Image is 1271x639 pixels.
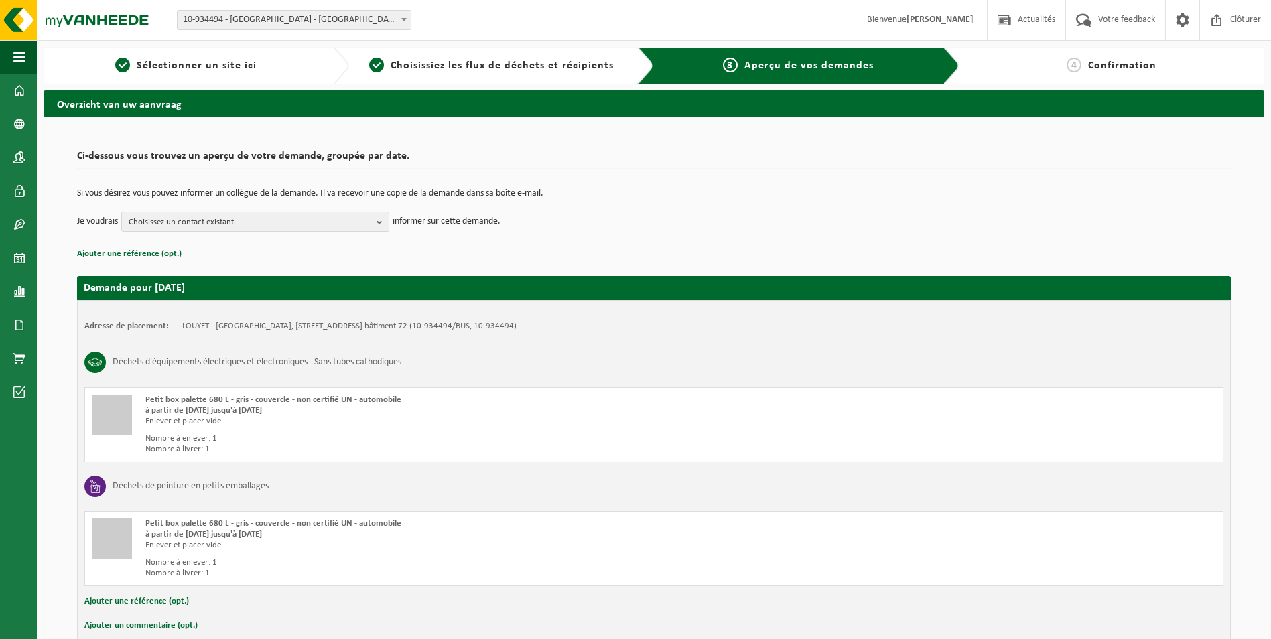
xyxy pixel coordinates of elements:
[77,151,1231,169] h2: Ci-dessous vous trouvez un aperçu de votre demande, groupée par date.
[145,568,708,579] div: Nombre à livrer: 1
[145,406,262,415] strong: à partir de [DATE] jusqu'à [DATE]
[391,60,614,71] span: Choisissiez les flux de déchets et récipients
[50,58,322,74] a: 1Sélectionner un site ici
[907,15,974,25] strong: [PERSON_NAME]
[744,60,874,71] span: Aperçu de vos demandes
[113,352,401,373] h3: Déchets d'équipements électriques et électroniques - Sans tubes cathodiques
[369,58,384,72] span: 2
[145,540,708,551] div: Enlever et placer vide
[113,476,269,497] h3: Déchets de peinture en petits emballages
[145,433,708,444] div: Nombre à enlever: 1
[77,212,118,232] p: Je voudrais
[129,212,371,232] span: Choisissez un contact existant
[177,10,411,30] span: 10-934494 - LOUYET - MONT ST GUIBERT - MONT-SAINT-GUIBERT
[84,283,185,293] strong: Demande pour [DATE]
[1088,60,1156,71] span: Confirmation
[44,90,1264,117] h2: Overzicht van uw aanvraag
[121,212,389,232] button: Choisissez un contact existant
[77,189,1231,198] p: Si vous désirez vous pouvez informer un collègue de la demande. Il va recevoir une copie de la de...
[393,212,500,232] p: informer sur cette demande.
[356,58,628,74] a: 2Choisissiez les flux de déchets et récipients
[84,593,189,610] button: Ajouter une référence (opt.)
[178,11,411,29] span: 10-934494 - LOUYET - MONT ST GUIBERT - MONT-SAINT-GUIBERT
[115,58,130,72] span: 1
[84,617,198,634] button: Ajouter un commentaire (opt.)
[145,557,708,568] div: Nombre à enlever: 1
[77,245,182,263] button: Ajouter une référence (opt.)
[84,322,169,330] strong: Adresse de placement:
[137,60,257,71] span: Sélectionner un site ici
[145,444,708,455] div: Nombre à livrer: 1
[182,321,517,332] td: LOUYET - [GEOGRAPHIC_DATA], [STREET_ADDRESS] bâtiment 72 (10-934494/BUS, 10-934494)
[723,58,738,72] span: 3
[1067,58,1081,72] span: 4
[145,530,262,539] strong: à partir de [DATE] jusqu'à [DATE]
[145,416,708,427] div: Enlever et placer vide
[145,519,401,528] span: Petit box palette 680 L - gris - couvercle - non certifié UN - automobile
[145,395,401,404] span: Petit box palette 680 L - gris - couvercle - non certifié UN - automobile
